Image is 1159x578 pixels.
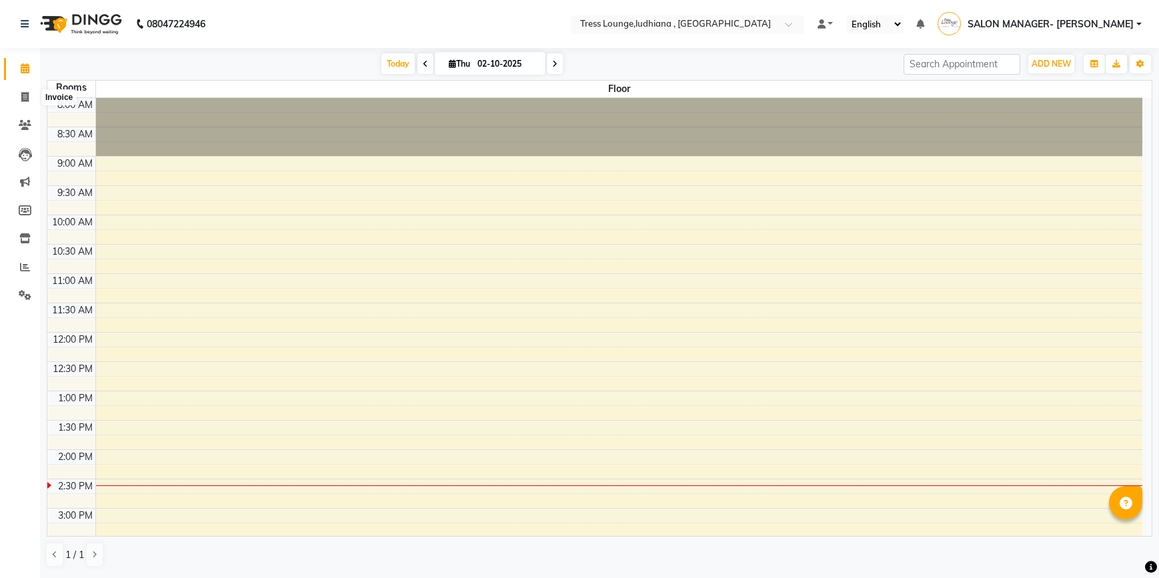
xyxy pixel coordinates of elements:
div: 1:30 PM [55,421,95,435]
iframe: chat widget [1103,525,1146,565]
div: 11:00 AM [49,274,95,288]
img: SALON MANAGER- VASU [938,12,961,35]
span: Floor [96,81,1143,97]
span: Today [381,53,415,74]
div: 2:30 PM [55,479,95,493]
span: ADD NEW [1032,59,1071,69]
div: 11:30 AM [49,303,95,317]
b: 08047224946 [147,5,205,43]
div: 9:30 AM [55,186,95,200]
div: 10:00 AM [49,215,95,229]
div: 9:00 AM [55,157,95,171]
div: 1:00 PM [55,391,95,405]
div: 10:30 AM [49,245,95,259]
img: logo [34,5,125,43]
div: Invoice [42,89,76,105]
span: SALON MANAGER- [PERSON_NAME] [968,17,1134,31]
div: 2:00 PM [55,450,95,464]
button: ADD NEW [1028,55,1074,73]
div: Rooms [47,81,95,95]
div: 8:30 AM [55,127,95,141]
div: 3:00 PM [55,509,95,523]
input: 2025-10-02 [473,54,540,74]
div: 12:00 PM [50,333,95,347]
span: Thu [445,59,473,69]
input: Search Appointment [904,54,1020,75]
span: 1 / 1 [65,548,84,562]
div: 12:30 PM [50,362,95,376]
